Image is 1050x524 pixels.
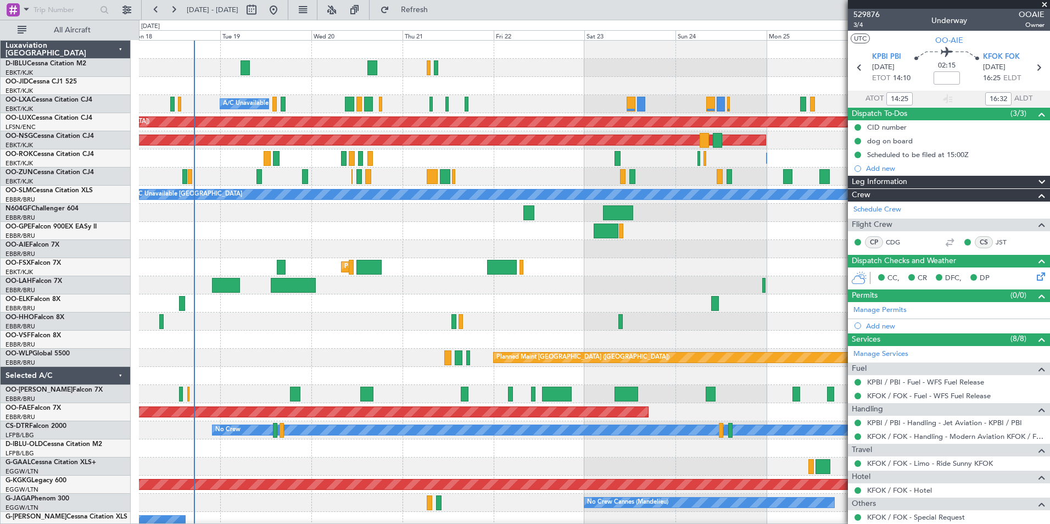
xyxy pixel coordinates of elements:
span: 14:10 [893,73,911,84]
div: No Crew Cannes (Mandelieu) [587,494,668,511]
a: EGGW/LTN [5,504,38,512]
span: G-JAGA [5,495,31,502]
a: G-[PERSON_NAME]Cessna Citation XLS [5,514,127,520]
a: OO-FSXFalcon 7X [5,260,61,266]
span: DFC, [945,273,962,284]
span: Dispatch Checks and Weather [852,255,956,267]
a: OO-NSGCessna Citation CJ4 [5,133,94,140]
span: OO-GPE [5,224,31,230]
div: Tue 19 [220,30,311,40]
a: OO-AIEFalcon 7X [5,242,59,248]
a: EBKT/KJK [5,87,33,95]
a: CS-DTRFalcon 2000 [5,423,66,430]
span: CR [918,273,927,284]
a: EBBR/BRU [5,250,35,258]
div: A/C Unavailable [GEOGRAPHIC_DATA] [132,186,242,203]
span: 02:15 [938,60,956,71]
span: OO-[PERSON_NAME] [5,387,72,393]
input: --:-- [886,92,913,105]
span: G-GAAL [5,459,31,466]
input: --:-- [985,92,1012,105]
span: OO-LAH [5,278,32,285]
span: [DATE] [872,62,895,73]
button: All Aircraft [12,21,119,39]
a: EBBR/BRU [5,286,35,294]
div: dog on board [867,136,913,146]
a: EBBR/BRU [5,359,35,367]
a: EBKT/KJK [5,105,33,113]
div: A/C Unavailable [GEOGRAPHIC_DATA] ([GEOGRAPHIC_DATA] National) [223,96,427,112]
span: Travel [852,444,872,456]
span: D-IBLU [5,60,27,67]
span: OO-VSF [5,332,31,339]
span: (8/8) [1010,333,1026,344]
a: KFOK / FOK - Fuel - WFS Fuel Release [867,391,991,400]
span: OO-AIE [935,35,963,46]
div: CS [975,236,993,248]
a: OO-ELKFalcon 8X [5,296,60,303]
span: Crew [852,189,870,202]
div: [DATE] [141,22,160,31]
a: N604GFChallenger 604 [5,205,79,212]
a: G-KGKGLegacy 600 [5,477,66,484]
a: EBKT/KJK [5,69,33,77]
a: KPBI / PBI - Fuel - WFS Fuel Release [867,377,984,387]
a: KFOK / FOK - Hotel [867,486,932,495]
span: OO-HHO [5,314,34,321]
a: G-JAGAPhenom 300 [5,495,69,502]
span: Owner [1019,20,1045,30]
a: EBBR/BRU [5,232,35,240]
div: Thu 21 [403,30,494,40]
a: EGGW/LTN [5,486,38,494]
a: Schedule Crew [853,204,901,215]
div: No Crew [215,422,241,438]
span: ATOT [865,93,884,104]
span: G-[PERSON_NAME] [5,514,66,520]
div: Sat 23 [584,30,675,40]
button: Refresh [375,1,441,19]
a: EBBR/BRU [5,341,35,349]
a: EBBR/BRU [5,322,35,331]
a: Manage Services [853,349,908,360]
div: Mon 18 [129,30,220,40]
a: OO-LXACessna Citation CJ4 [5,97,92,103]
div: Planned Maint Kortrijk-[GEOGRAPHIC_DATA] [344,259,472,275]
a: OO-FAEFalcon 7X [5,405,61,411]
span: Permits [852,289,878,302]
a: Manage Permits [853,305,907,316]
a: EBBR/BRU [5,214,35,222]
div: Fri 22 [494,30,585,40]
a: LFPB/LBG [5,431,34,439]
a: OO-ROKCessna Citation CJ4 [5,151,94,158]
span: Flight Crew [852,219,892,231]
a: EBKT/KJK [5,177,33,186]
a: CDG [886,237,911,247]
a: EBKT/KJK [5,268,33,276]
a: LFSN/ENC [5,123,36,131]
a: EBBR/BRU [5,413,35,421]
span: OO-ROK [5,151,33,158]
span: OO-JID [5,79,29,85]
a: EGGW/LTN [5,467,38,476]
a: D-IBLU-OLDCessna Citation M2 [5,441,102,448]
div: Add new [866,164,1045,173]
a: OO-WLPGlobal 5500 [5,350,70,357]
div: Wed 20 [311,30,403,40]
span: N604GF [5,205,31,212]
a: G-GAALCessna Citation XLS+ [5,459,96,466]
span: CS-DTR [5,423,29,430]
a: EBBR/BRU [5,304,35,313]
div: Mon 25 [767,30,858,40]
a: KFOK / FOK - Special Request [867,512,965,522]
span: DP [980,273,990,284]
span: KFOK FOK [983,52,1020,63]
span: OO-FSX [5,260,31,266]
a: OO-ZUNCessna Citation CJ4 [5,169,94,176]
a: OO-LUXCessna Citation CJ4 [5,115,92,121]
a: OO-JIDCessna CJ1 525 [5,79,77,85]
span: Fuel [852,363,867,375]
span: Hotel [852,471,870,483]
a: KFOK / FOK - Limo - Ride Sunny KFOK [867,459,993,468]
span: OO-NSG [5,133,33,140]
span: CC, [887,273,900,284]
